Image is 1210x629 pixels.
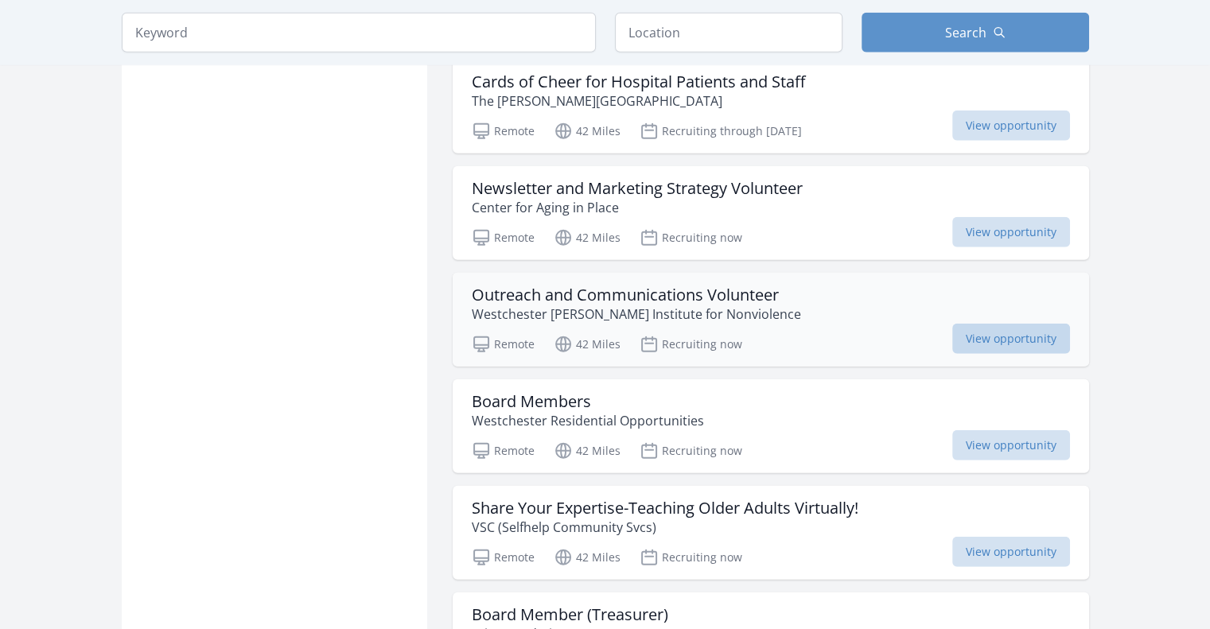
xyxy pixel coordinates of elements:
p: Recruiting through [DATE] [640,122,802,141]
a: Outreach and Communications Volunteer Westchester [PERSON_NAME] Institute for Nonviolence Remote ... [453,273,1089,367]
p: Recruiting now [640,441,742,460]
p: Recruiting now [640,548,742,567]
p: 42 Miles [554,122,621,141]
p: Westchester [PERSON_NAME] Institute for Nonviolence [472,305,801,324]
p: Recruiting now [640,335,742,354]
span: View opportunity [952,111,1070,141]
h3: Newsletter and Marketing Strategy Volunteer [472,179,803,198]
a: Board Members Westchester Residential Opportunities Remote 42 Miles Recruiting now View opportunity [453,379,1089,473]
span: Search [945,23,986,42]
input: Location [615,13,842,52]
a: Share Your Expertise-Teaching Older Adults Virtually! VSC (Selfhelp Community Svcs) Remote 42 Mil... [453,486,1089,580]
span: View opportunity [952,324,1070,354]
input: Keyword [122,13,596,52]
p: Remote [472,122,535,141]
h3: Cards of Cheer for Hospital Patients and Staff [472,72,805,91]
span: View opportunity [952,217,1070,247]
p: Recruiting now [640,228,742,247]
p: VSC (Selfhelp Community Svcs) [472,518,858,537]
h3: Board Member (Treasurer) [472,605,668,624]
p: 42 Miles [554,228,621,247]
h3: Share Your Expertise-Teaching Older Adults Virtually! [472,499,858,518]
p: Westchester Residential Opportunities [472,411,704,430]
a: Newsletter and Marketing Strategy Volunteer Center for Aging in Place Remote 42 Miles Recruiting ... [453,166,1089,260]
button: Search [862,13,1089,52]
p: 42 Miles [554,335,621,354]
p: Remote [472,335,535,354]
p: 42 Miles [554,441,621,460]
a: Cards of Cheer for Hospital Patients and Staff The [PERSON_NAME][GEOGRAPHIC_DATA] Remote 42 Miles... [453,60,1089,153]
p: 42 Miles [554,548,621,567]
span: View opportunity [952,430,1070,460]
p: Center for Aging in Place [472,198,803,217]
span: View opportunity [952,537,1070,567]
h3: Board Members [472,392,704,411]
p: Remote [472,441,535,460]
p: Remote [472,228,535,247]
p: Remote [472,548,535,567]
h3: Outreach and Communications Volunteer [472,285,801,305]
p: The [PERSON_NAME][GEOGRAPHIC_DATA] [472,91,805,111]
